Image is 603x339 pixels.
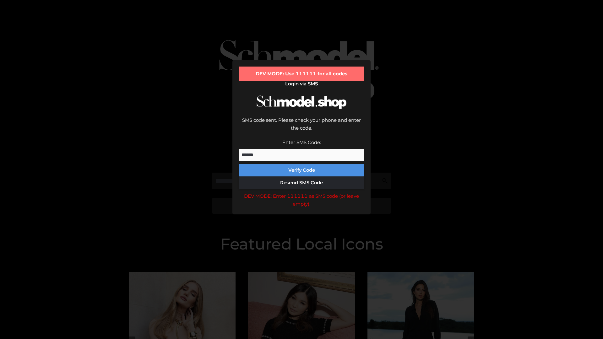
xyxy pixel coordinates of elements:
div: SMS code sent. Please check your phone and enter the code. [239,116,364,138]
img: Schmodel Logo [254,90,349,115]
button: Verify Code [239,164,364,176]
h2: Login via SMS [239,81,364,87]
button: Resend SMS Code [239,176,364,189]
label: Enter SMS Code: [282,139,321,145]
div: DEV MODE: Enter 111111 as SMS code (or leave empty). [239,192,364,208]
div: DEV MODE: Use 111111 for all codes [239,67,364,81]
